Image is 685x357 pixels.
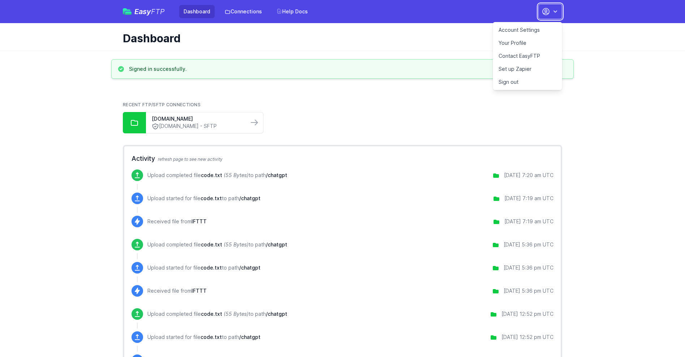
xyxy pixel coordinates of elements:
[191,288,207,294] span: IFTTT
[123,8,132,15] img: easyftp_logo.png
[501,310,553,318] div: [DATE] 12:52 pm UTC
[504,264,553,271] div: [DATE] 5:36 pm UTC
[179,5,215,18] a: Dashboard
[201,311,222,317] span: code.txt
[224,311,249,317] i: (55 Bytes)
[504,195,553,202] div: [DATE] 7:19 am UTC
[224,172,249,178] i: (55 Bytes)
[201,172,222,178] span: code.txt
[147,310,287,318] p: Upload completed file to path
[220,5,266,18] a: Connections
[123,102,562,108] h2: Recent FTP/SFTP Connections
[272,5,312,18] a: Help Docs
[504,287,553,294] div: [DATE] 5:36 pm UTC
[266,172,287,178] span: /chatgpt
[123,8,165,15] a: EasyFTP
[152,122,243,130] a: [DOMAIN_NAME] - SFTP
[147,172,287,179] p: Upload completed file to path
[147,241,287,248] p: Upload completed file to path
[201,264,222,271] span: code.txt
[129,65,187,73] h3: Signed in successfully.
[239,195,260,201] span: /chatgpt
[266,241,287,248] span: /chatgpt
[266,311,287,317] span: /chatgpt
[493,36,562,50] a: Your Profile
[134,8,165,15] span: Easy
[151,7,165,16] span: FTP
[493,50,562,63] a: Contact EasyFTP
[123,32,556,45] h1: Dashboard
[191,218,207,224] span: IFTTT
[201,195,222,201] span: code.txt
[649,321,676,348] iframe: Drift Widget Chat Controller
[239,334,260,340] span: /chatgpt
[504,241,553,248] div: [DATE] 5:36 pm UTC
[224,241,249,248] i: (55 Bytes)
[147,334,260,341] p: Upload started for file to path
[147,287,207,294] p: Received file from
[147,195,260,202] p: Upload started for file to path
[147,218,207,225] p: Received file from
[493,76,562,89] a: Sign out
[132,154,553,164] h2: Activity
[147,264,260,271] p: Upload started for file to path
[201,334,222,340] span: code.txt
[158,156,223,162] span: refresh page to see new activity
[239,264,260,271] span: /chatgpt
[501,334,553,341] div: [DATE] 12:52 pm UTC
[504,172,553,179] div: [DATE] 7:20 am UTC
[152,115,243,122] a: [DOMAIN_NAME]
[493,23,562,36] a: Account Settings
[493,63,562,76] a: Set up Zapier
[201,241,222,248] span: code.txt
[504,218,553,225] div: [DATE] 7:19 am UTC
